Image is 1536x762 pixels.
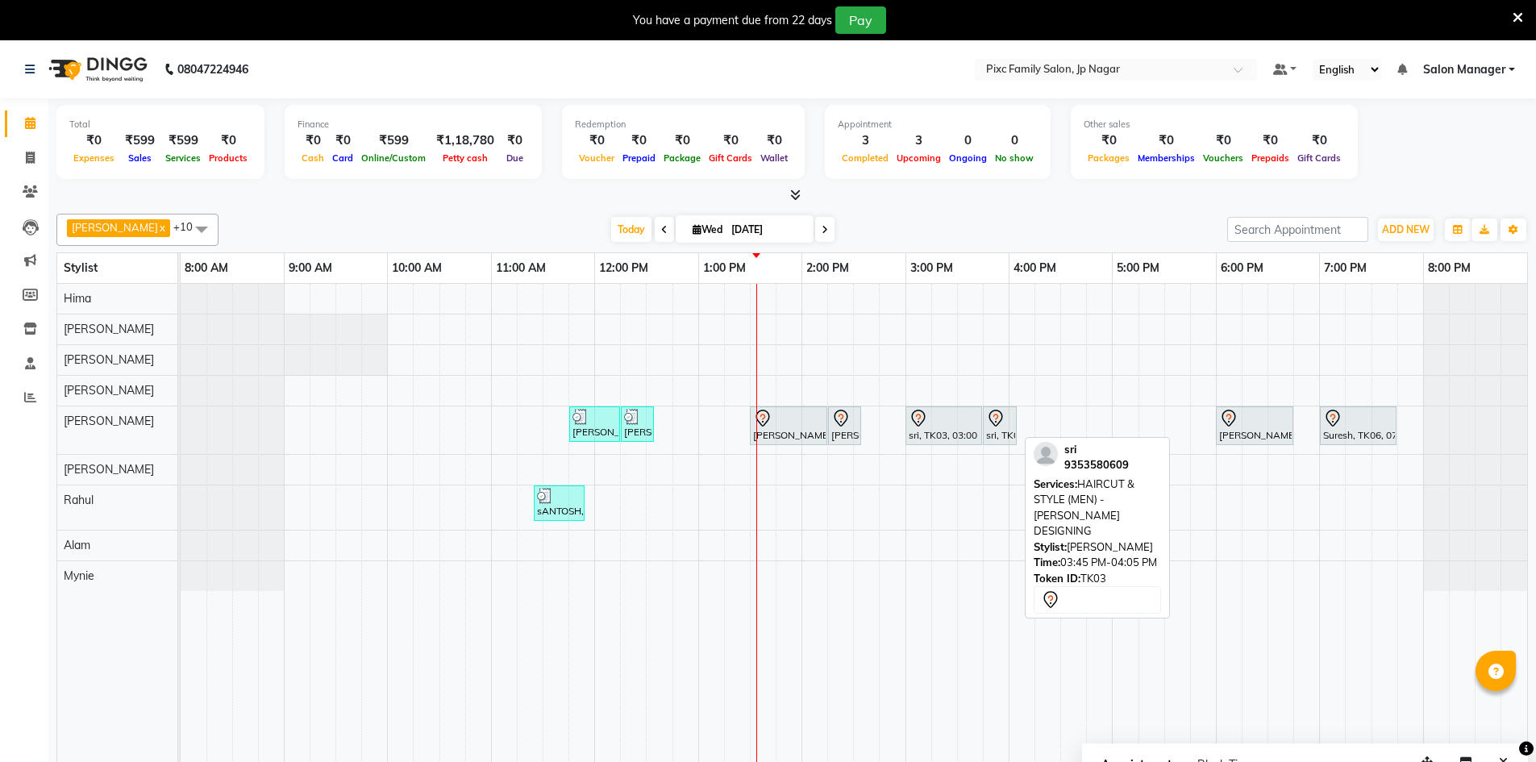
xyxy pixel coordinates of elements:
a: 8:00 AM [181,256,232,280]
div: ₹0 [1247,131,1293,150]
span: Packages [1084,152,1134,164]
span: Card [328,152,357,164]
div: Redemption [575,118,792,131]
div: [PERSON_NAME], TK01, 06:00 PM-06:45 PM, HAIRCUT & STYLE (MEN) - HAIRCUT BY EXPERT [1218,409,1292,443]
span: Rahul [64,493,94,507]
span: Wed [689,223,726,235]
div: ₹0 [1084,131,1134,150]
div: ₹0 [205,131,252,150]
span: Voucher [575,152,618,164]
span: Token ID: [1034,572,1080,585]
a: x [158,221,165,234]
div: sri, TK03, 03:00 PM-03:45 PM, HAIRCUT & STYLE (MEN) - HAIRCUT BY EXPERT [907,409,980,443]
span: Upcoming [893,152,945,164]
img: profile [1034,442,1058,466]
span: Ongoing [945,152,991,164]
div: sANTOSH, TK04, 11:25 AM-11:55 AM, HAIRCUT & STYLE (MEN) - HAIRCUT (BELOW 12 YEARS) (₹200) [535,488,583,518]
span: Prepaid [618,152,660,164]
a: 12:00 PM [595,256,652,280]
span: Products [205,152,252,164]
div: ₹0 [501,131,529,150]
div: ₹0 [575,131,618,150]
button: Pay [835,6,886,34]
a: 10:00 AM [388,256,446,280]
div: Other sales [1084,118,1345,131]
div: [PERSON_NAME], TK02, 11:45 AM-12:15 PM, HAIRCUT AND STYLE - HAIR WASH SHORT [571,409,618,439]
img: logo [41,47,152,92]
span: Stylist [64,260,98,275]
span: Due [502,152,527,164]
span: Petty cash [439,152,492,164]
span: [PERSON_NAME] [64,414,154,428]
span: [PERSON_NAME] [64,383,154,398]
a: 1:00 PM [699,256,750,280]
a: 3:00 PM [906,256,957,280]
span: Salon Manager [1423,61,1505,78]
div: ₹0 [705,131,756,150]
span: Completed [838,152,893,164]
div: ₹0 [1134,131,1199,150]
span: Mynie [64,568,94,583]
a: 11:00 AM [492,256,550,280]
div: Total [69,118,252,131]
div: Appointment [838,118,1038,131]
a: 9:00 AM [285,256,336,280]
div: [PERSON_NAME], TK05, 01:30 PM-02:15 PM, HAIRCUT & STYLE (MEN) - HAIRCUT BY EXPERT [751,409,826,443]
span: Gift Cards [705,152,756,164]
span: ADD NEW [1382,223,1430,235]
div: ₹599 [119,131,161,150]
span: [PERSON_NAME] [72,221,158,234]
span: HAIRCUT & STYLE (MEN) - [PERSON_NAME] DESIGNING [1034,477,1134,538]
a: 5:00 PM [1113,256,1163,280]
a: 2:00 PM [802,256,853,280]
div: You have a payment due from 22 days [633,12,832,29]
div: ₹0 [1199,131,1247,150]
div: 3 [838,131,893,150]
span: Today [611,217,651,242]
span: Vouchers [1199,152,1247,164]
div: ₹1,18,780 [430,131,501,150]
div: ₹0 [298,131,328,150]
span: Wallet [756,152,792,164]
div: 0 [991,131,1038,150]
span: Prepaids [1247,152,1293,164]
div: TK03 [1034,571,1161,587]
span: Gift Cards [1293,152,1345,164]
span: Hima [64,291,91,306]
div: 3 [893,131,945,150]
span: Sales [124,152,156,164]
input: Search Appointment [1227,217,1368,242]
a: 8:00 PM [1424,256,1475,280]
span: Cash [298,152,328,164]
span: Package [660,152,705,164]
input: 2025-09-03 [726,218,807,242]
a: 6:00 PM [1217,256,1268,280]
b: 08047224946 [177,47,248,92]
span: [PERSON_NAME] [64,352,154,367]
div: sri, TK03, 03:45 PM-04:05 PM, HAIRCUT & STYLE (MEN) - [PERSON_NAME] DESIGNING [984,409,1015,443]
button: ADD NEW [1378,219,1434,241]
div: ₹599 [161,131,205,150]
span: No show [991,152,1038,164]
span: sri [1064,443,1076,456]
span: Alam [64,538,90,552]
span: Services [161,152,205,164]
span: Online/Custom [357,152,430,164]
div: Suresh, TK06, 07:00 PM-07:45 PM, HAIRCUT & STYLE (MEN) - HAIRCUT BY EXPERT [1322,409,1395,443]
span: Services: [1034,477,1077,490]
div: 9353580609 [1064,457,1129,473]
div: 0 [945,131,991,150]
div: ₹0 [660,131,705,150]
div: ₹0 [69,131,119,150]
a: 7:00 PM [1320,256,1371,280]
div: ₹0 [1293,131,1345,150]
div: [PERSON_NAME] [1034,539,1161,556]
div: ₹599 [357,131,430,150]
span: Memberships [1134,152,1199,164]
div: 03:45 PM-04:05 PM [1034,555,1161,571]
div: ₹0 [618,131,660,150]
span: Expenses [69,152,119,164]
div: [PERSON_NAME], TK05, 02:15 PM-02:35 PM, HAIRCUT & STYLE (MEN) - [PERSON_NAME] DESIGNING [830,409,860,443]
span: Stylist: [1034,540,1067,553]
span: [PERSON_NAME] [64,462,154,477]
